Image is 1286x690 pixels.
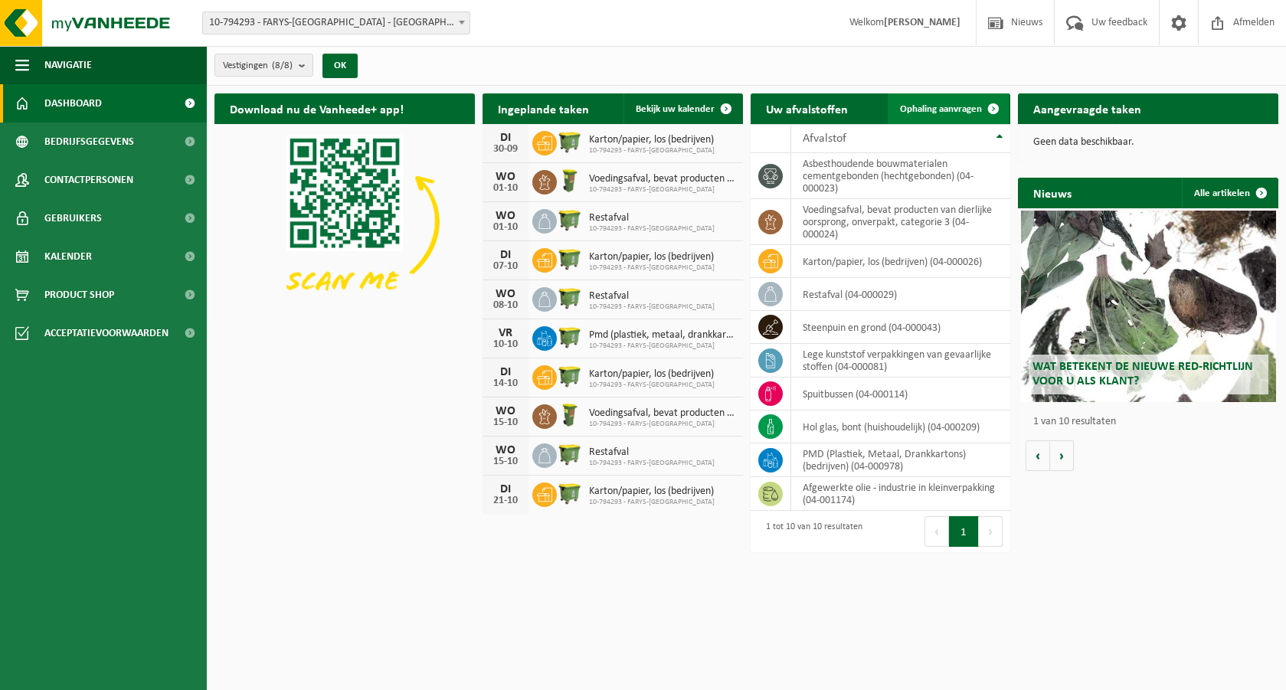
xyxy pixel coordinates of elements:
button: Next [979,516,1003,547]
img: WB-0060-HPE-GN-50 [557,402,583,428]
span: Product Shop [44,276,114,314]
button: OK [322,54,358,78]
img: WB-1100-HPE-GN-50 [557,246,583,272]
td: karton/papier, los (bedrijven) (04-000026) [791,245,1011,278]
a: Ophaling aanvragen [888,93,1009,124]
span: Wat betekent de nieuwe RED-richtlijn voor u als klant? [1032,361,1253,388]
span: 10-794293 - FARYS-[GEOGRAPHIC_DATA] [589,263,715,273]
a: Bekijk uw kalender [623,93,741,124]
span: 10-794293 - FARYS-[GEOGRAPHIC_DATA] [589,420,735,429]
td: afgewerkte olie - industrie in kleinverpakking (04-001174) [791,477,1011,511]
div: VR [490,327,521,339]
span: Bekijk uw kalender [636,104,715,114]
div: DI [490,483,521,495]
td: steenpuin en grond (04-000043) [791,311,1011,344]
span: Gebruikers [44,199,102,237]
td: restafval (04-000029) [791,278,1011,311]
span: Karton/papier, los (bedrijven) [589,134,715,146]
div: 07-10 [490,261,521,272]
div: 01-10 [490,222,521,233]
span: 10-794293 - FARYS-[GEOGRAPHIC_DATA] [589,185,735,195]
span: Restafval [589,446,715,459]
div: DI [490,132,521,144]
div: 15-10 [490,456,521,467]
h2: Download nu de Vanheede+ app! [214,93,419,123]
span: 10-794293 - FARYS-ASSE - ASSE [202,11,470,34]
img: WB-1100-HPE-GN-50 [557,129,583,155]
span: Restafval [589,212,715,224]
div: 01-10 [490,183,521,194]
p: 1 van 10 resultaten [1033,417,1271,427]
span: Kalender [44,237,92,276]
count: (8/8) [272,60,293,70]
button: Vestigingen(8/8) [214,54,313,77]
span: Voedingsafval, bevat producten van dierlijke oorsprong, onverpakt, categorie 3 [589,173,735,185]
img: WB-0060-HPE-GN-50 [557,168,583,194]
span: Karton/papier, los (bedrijven) [589,486,715,498]
span: Acceptatievoorwaarden [44,314,169,352]
span: 10-794293 - FARYS-[GEOGRAPHIC_DATA] [589,302,715,312]
div: 10-10 [490,339,521,350]
div: 1 tot 10 van 10 resultaten [758,515,862,548]
div: 15-10 [490,417,521,428]
td: hol glas, bont (huishoudelijk) (04-000209) [791,410,1011,443]
button: Volgende [1050,440,1074,471]
span: Karton/papier, los (bedrijven) [589,368,715,381]
strong: [PERSON_NAME] [884,17,960,28]
img: Download de VHEPlus App [214,124,475,319]
span: Pmd (plastiek, metaal, drankkartons) (bedrijven) [589,329,735,342]
span: Vestigingen [223,54,293,77]
div: DI [490,249,521,261]
span: Bedrijfsgegevens [44,123,134,161]
td: PMD (Plastiek, Metaal, Drankkartons) (bedrijven) (04-000978) [791,443,1011,477]
img: WB-1100-HPE-GN-50 [557,363,583,389]
img: WB-1100-HPE-GN-50 [557,480,583,506]
button: Vorige [1026,440,1050,471]
img: WB-1100-HPE-GN-50 [557,207,583,233]
span: 10-794293 - FARYS-[GEOGRAPHIC_DATA] [589,498,715,507]
span: 10-794293 - FARYS-[GEOGRAPHIC_DATA] [589,224,715,234]
h2: Nieuws [1018,178,1087,208]
div: 14-10 [490,378,521,389]
td: spuitbussen (04-000114) [791,378,1011,410]
h2: Aangevraagde taken [1018,93,1157,123]
span: 10-794293 - FARYS-[GEOGRAPHIC_DATA] [589,381,715,390]
span: Dashboard [44,84,102,123]
td: voedingsafval, bevat producten van dierlijke oorsprong, onverpakt, categorie 3 (04-000024) [791,199,1011,245]
span: Restafval [589,290,715,302]
span: 10-794293 - FARYS-[GEOGRAPHIC_DATA] [589,459,715,468]
td: asbesthoudende bouwmaterialen cementgebonden (hechtgebonden) (04-000023) [791,153,1011,199]
p: Geen data beschikbaar. [1033,137,1263,148]
span: 10-794293 - FARYS-[GEOGRAPHIC_DATA] [589,146,715,155]
span: Navigatie [44,46,92,84]
div: WO [490,444,521,456]
div: DI [490,366,521,378]
h2: Uw afvalstoffen [751,93,863,123]
span: Voedingsafval, bevat producten van dierlijke oorsprong, onverpakt, categorie 3 [589,407,735,420]
div: WO [490,405,521,417]
a: Alle artikelen [1182,178,1277,208]
h2: Ingeplande taken [483,93,604,123]
img: WB-1100-HPE-GN-50 [557,285,583,311]
button: Previous [924,516,949,547]
div: WO [490,171,521,183]
span: Karton/papier, los (bedrijven) [589,251,715,263]
span: Ophaling aanvragen [900,104,982,114]
div: 08-10 [490,300,521,311]
span: 10-794293 - FARYS-ASSE - ASSE [203,12,470,34]
button: 1 [949,516,979,547]
div: 21-10 [490,495,521,506]
td: lege kunststof verpakkingen van gevaarlijke stoffen (04-000081) [791,344,1011,378]
span: 10-794293 - FARYS-[GEOGRAPHIC_DATA] [589,342,735,351]
div: WO [490,288,521,300]
span: Contactpersonen [44,161,133,199]
span: Afvalstof [803,132,846,145]
a: Wat betekent de nieuwe RED-richtlijn voor u als klant? [1021,211,1276,402]
img: WB-1100-HPE-GN-50 [557,324,583,350]
div: 30-09 [490,144,521,155]
div: WO [490,210,521,222]
img: WB-1100-HPE-GN-50 [557,441,583,467]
